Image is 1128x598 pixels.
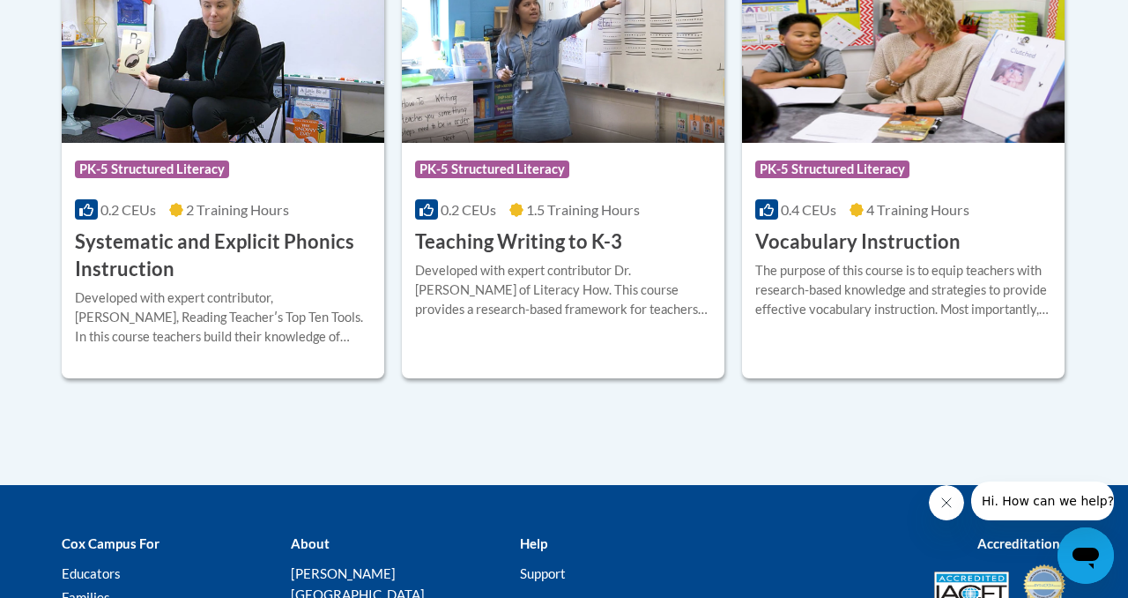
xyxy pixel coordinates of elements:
iframe: Button to launch messaging window [1057,527,1114,584]
b: About [291,535,330,551]
b: Accreditations [977,535,1066,551]
a: Support [520,565,566,581]
b: Cox Campus For [62,535,160,551]
iframe: Close message [929,485,964,520]
span: 0.2 CEUs [100,201,156,218]
div: Developed with expert contributor Dr. [PERSON_NAME] of Literacy How. This course provides a resea... [415,261,711,319]
b: Help [520,535,547,551]
span: PK-5 Structured Literacy [415,161,569,178]
span: PK-5 Structured Literacy [75,161,229,178]
h3: Vocabulary Instruction [755,228,961,256]
h3: Systematic and Explicit Phonics Instruction [75,228,371,283]
span: 2 Training Hours [186,201,289,218]
span: 0.4 CEUs [781,201,836,218]
span: 4 Training Hours [866,201,969,218]
iframe: Message from company [971,482,1114,520]
span: 0.2 CEUs [441,201,496,218]
span: PK-5 Structured Literacy [755,161,909,178]
h3: Teaching Writing to K-3 [415,228,622,256]
span: 1.5 Training Hours [526,201,640,218]
a: Educators [62,565,121,581]
div: Developed with expert contributor, [PERSON_NAME], Reading Teacherʹs Top Ten Tools. In this course... [75,288,371,347]
div: The purpose of this course is to equip teachers with research-based knowledge and strategies to p... [755,261,1051,319]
